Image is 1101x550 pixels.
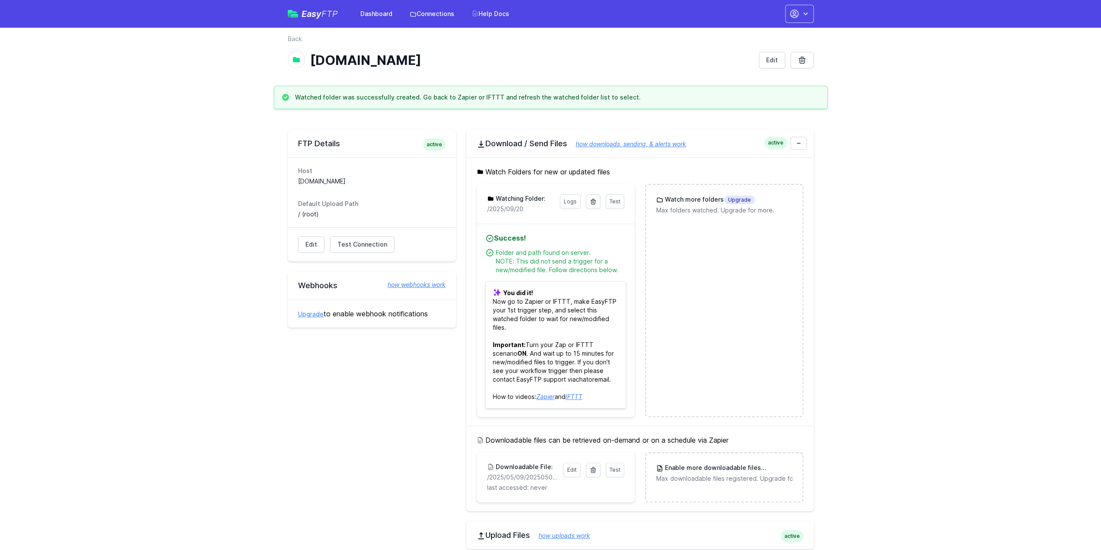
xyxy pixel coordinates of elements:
[298,210,446,219] dd: / (root)
[302,10,338,18] span: Easy
[295,93,641,102] h3: Watched folder was successfully created. Go back to Zapier or IFTTT and refresh the watched folde...
[567,140,686,148] a: how downloads, sending, & alerts work
[494,463,553,471] h3: Downloadable File:
[477,167,803,177] h5: Watch Folders for new or updated files
[1058,507,1091,540] iframe: Drift Widget Chat Controller
[288,35,814,48] nav: Breadcrumb
[404,6,459,22] a: Connections
[288,10,298,18] img: easyftp_logo.png
[610,198,620,205] span: Test
[663,195,755,204] h3: Watch more folders
[487,483,624,492] p: last accessed: never
[606,463,624,477] a: Test
[536,393,555,400] a: Zapier
[466,6,514,22] a: Help Docs
[298,310,324,318] a: Upgrade
[288,35,302,43] a: Back
[330,236,395,253] a: Test Connection
[298,236,324,253] a: Edit
[379,280,446,289] a: how webhooks work
[487,205,555,213] p: /2025/09/20
[477,435,803,445] h5: Downloadable files can be retrieved on-demand or on a schedule via Zapier
[503,289,533,296] b: You did it!
[517,350,526,357] b: ON
[496,248,626,274] div: Folder and path found on server. NOTE: This did not send a trigger for a new/modified file. Follo...
[477,530,803,540] h2: Upload Files
[288,10,338,18] a: EasyFTP
[565,393,582,400] a: IFTTT
[576,376,588,383] a: chat
[298,177,446,186] dd: [DOMAIN_NAME]
[477,138,803,149] h2: Download / Send Files
[759,52,785,68] a: Edit
[493,341,526,348] b: Important:
[761,464,792,473] span: Upgrade
[656,474,792,483] p: Max downloadable files registered. Upgrade for more.
[781,530,803,542] span: active
[298,280,446,291] h2: Webhooks
[530,532,590,539] a: how uploads work
[606,194,624,209] a: Test
[646,453,802,493] a: Enable more downloadable filesUpgrade Max downloadable files registered. Upgrade for more.
[487,473,558,482] p: /2025/05/09/20250509171559_inbound_0422652309_0756011820.mp3
[310,52,752,68] h1: [DOMAIN_NAME]
[337,240,387,249] span: Test Connection
[594,376,609,383] a: email
[485,233,626,243] h4: Success!
[764,137,787,149] span: active
[724,196,755,204] span: Upgrade
[563,463,581,477] a: Edit
[423,138,446,151] span: active
[355,6,398,22] a: Dashboard
[494,194,546,203] h3: Watching Folder:
[288,299,456,328] div: to enable webhook notifications
[610,466,620,473] span: Test
[656,206,792,215] p: Max folders watched. Upgrade for more.
[560,194,581,209] a: Logs
[663,463,792,473] h3: Enable more downloadable files
[298,199,446,208] dt: Default Upload Path
[321,9,338,19] span: FTP
[485,281,626,408] p: Now go to Zapier or IFTTT, make EasyFTP your 1st trigger step, and select this watched folder to ...
[298,138,446,149] h2: FTP Details
[298,167,446,175] dt: Host
[646,185,802,225] a: Watch more foldersUpgrade Max folders watched. Upgrade for more.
